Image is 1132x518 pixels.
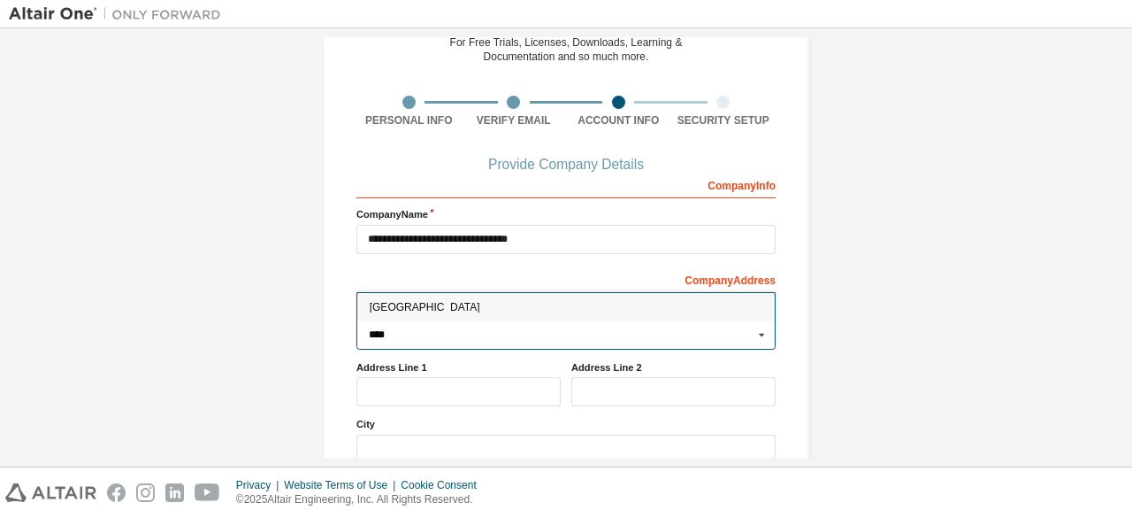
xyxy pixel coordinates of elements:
div: Provide Company Details [356,159,776,170]
label: Company Name [356,207,776,221]
img: facebook.svg [107,483,126,502]
img: instagram.svg [136,483,155,502]
p: © 2025 Altair Engineering, Inc. All Rights Reserved. [236,492,487,507]
img: youtube.svg [195,483,220,502]
img: altair_logo.svg [5,483,96,502]
label: Address Line 1 [356,360,561,375]
div: Company Address [356,265,776,293]
div: Security Setup [671,113,776,128]
div: Personal Info [356,113,462,128]
div: Verify Email [462,113,567,128]
div: Website Terms of Use [284,478,401,492]
label: Address Line 2 [571,360,776,375]
span: [GEOGRAPHIC_DATA] [370,303,763,313]
div: Privacy [236,478,284,492]
img: Altair One [9,5,230,23]
div: Company Info [356,170,776,198]
div: Cookie Consent [401,478,486,492]
img: linkedin.svg [165,483,184,502]
label: City [356,417,776,431]
div: Account Info [566,113,671,128]
div: For Free Trials, Licenses, Downloads, Learning & Documentation and so much more. [450,35,683,64]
